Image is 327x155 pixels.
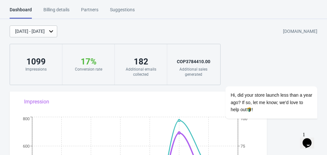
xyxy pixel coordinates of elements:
iframe: chat widget [205,28,321,126]
div: Additional sales generated [174,67,213,77]
div: 182 [121,56,160,67]
iframe: chat widget [300,129,321,149]
div: Billing details [43,6,69,18]
div: [DOMAIN_NAME] [283,26,317,37]
div: 1099 [16,56,56,67]
div: Dashboard [10,6,32,19]
div: Additional emails collected [121,67,160,77]
div: COP 3784410.00 [174,56,213,67]
div: [DATE] - [DATE] [15,28,45,35]
div: 17 % [69,56,108,67]
div: Impressions [16,67,56,72]
tspan: 800 [23,116,30,121]
div: Partners [81,6,98,18]
div: Suggestions [110,6,135,18]
div: Conversion rate [69,67,108,72]
tspan: 75 [241,144,245,149]
tspan: 600 [23,144,30,149]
